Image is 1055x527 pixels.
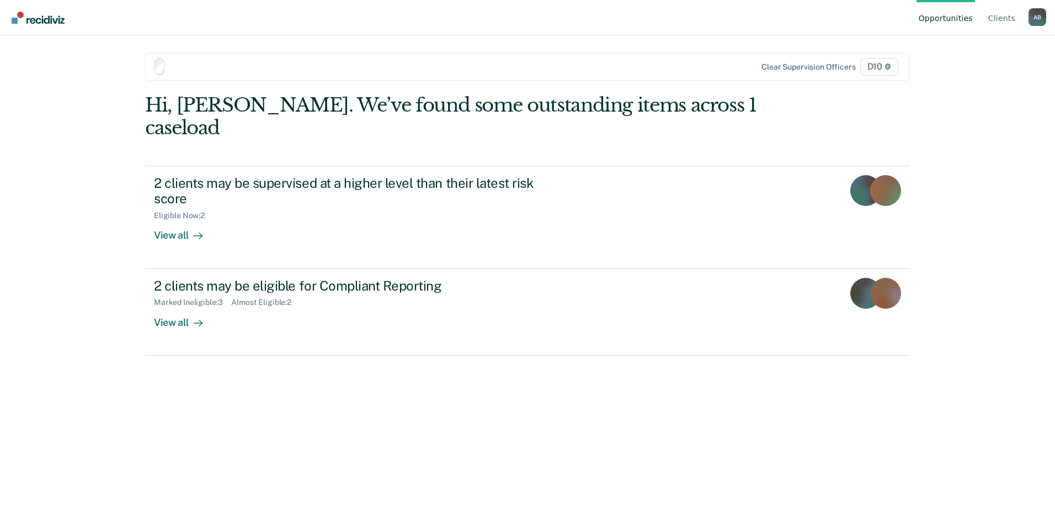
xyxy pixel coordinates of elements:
[154,278,541,294] div: 2 clients may be eligible for Compliant Reporting
[1029,8,1046,26] button: Profile dropdown button
[860,58,898,76] span: D10
[761,62,855,72] div: Clear supervision officers
[154,220,216,242] div: View all
[154,175,541,207] div: 2 clients may be supervised at a higher level than their latest risk score
[154,298,231,307] div: Marked Ineligible : 3
[12,12,65,24] img: Recidiviz
[1029,8,1046,26] div: A B
[145,94,757,139] div: Hi, [PERSON_NAME]. We’ve found some outstanding items across 1 caseload
[154,211,214,220] div: Eligible Now : 2
[231,298,300,307] div: Almost Eligible : 2
[154,307,216,329] div: View all
[145,269,910,356] a: 2 clients may be eligible for Compliant ReportingMarked Ineligible:3Almost Eligible:2View all
[145,166,910,269] a: 2 clients may be supervised at a higher level than their latest risk scoreEligible Now:2View all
